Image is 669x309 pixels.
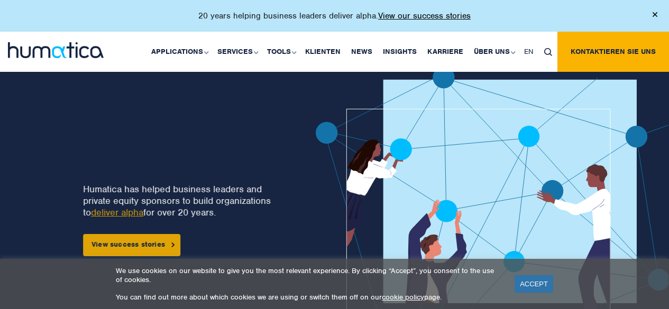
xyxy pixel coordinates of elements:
a: EN [519,32,539,72]
img: logo [8,42,104,58]
a: Kontaktieren Sie uns [557,32,669,72]
p: We use cookies on our website to give you the most relevant experience. By clicking “Accept”, you... [116,266,501,284]
img: arrowicon [171,242,175,247]
a: Applications [146,32,212,72]
p: 20 years helping business leaders deliver alpha. [198,11,471,21]
a: View our success stories [378,11,471,21]
a: Über uns [469,32,519,72]
a: cookie policy [382,293,424,302]
a: News [346,32,378,72]
a: Karriere [422,32,469,72]
a: ACCEPT [515,275,553,293]
p: You can find out more about which cookies we are using or switch them off on our page. [116,293,501,302]
img: search_icon [544,48,552,56]
a: Insights [378,32,422,72]
span: EN [524,47,534,56]
a: Services [212,32,262,72]
a: deliver alpha [91,207,143,218]
a: View success stories [83,234,180,256]
a: Klienten [300,32,346,72]
a: Tools [262,32,300,72]
p: Humatica has helped business leaders and private equity sponsors to build organizations to for ov... [83,183,278,218]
